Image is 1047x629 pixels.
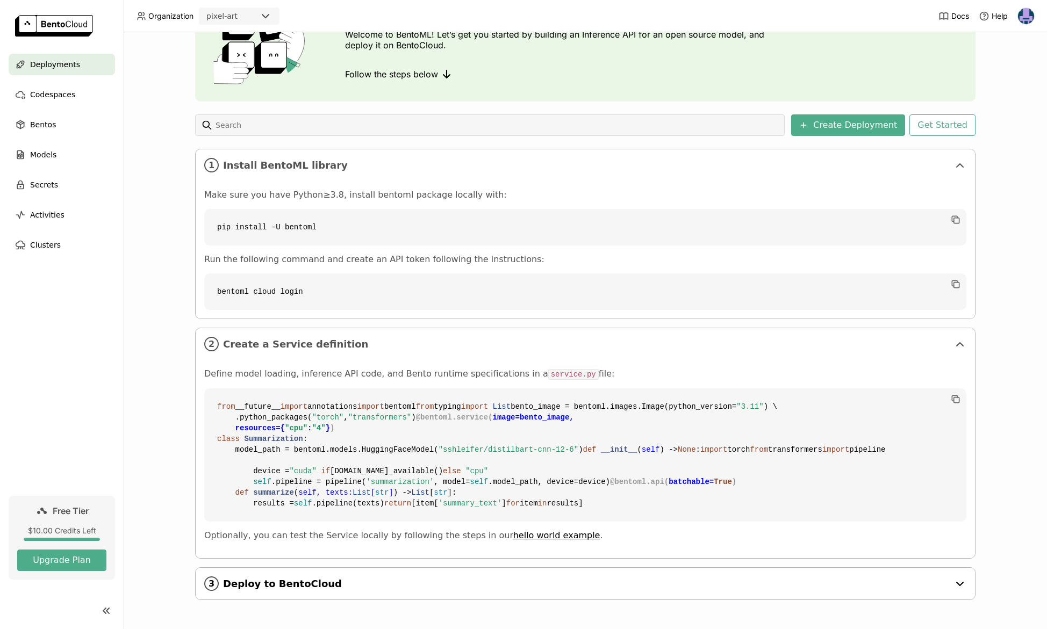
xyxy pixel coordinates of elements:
[204,576,219,591] i: 3
[294,499,312,508] span: self
[1018,8,1034,24] img: Andrew James
[17,526,106,536] div: $10.00 Credits Left
[235,488,249,497] span: def
[357,402,384,411] span: import
[217,435,240,443] span: class
[30,238,61,251] span: Clusters
[610,478,736,486] span: @bentoml.api( )
[214,117,780,134] input: Search
[217,402,235,411] span: from
[601,445,637,454] span: __init__
[9,496,115,580] a: Free Tier$10.00 Credits LeftUpgrade Plan
[465,467,488,475] span: "cpu"
[30,208,64,221] span: Activities
[583,445,597,454] span: def
[148,11,193,21] span: Organization
[345,29,770,50] p: Welcome to BentoML! Let’s get you started by building an Inference API for an open source model, ...
[9,234,115,256] a: Clusters
[223,338,949,350] span: Create a Service definition
[791,114,905,136] button: Create Deployment
[434,488,447,497] span: str
[312,424,325,432] span: "4"
[669,478,732,486] span: batchable=
[30,148,56,161] span: Models
[538,499,547,508] span: in
[736,402,763,411] span: "3.11"
[822,445,849,454] span: import
[951,11,969,21] span: Docs
[548,369,599,380] code: service.py
[513,530,600,540] a: hello world example
[53,505,89,516] span: Free Tier
[366,478,434,486] span: 'summarization'
[470,478,489,486] span: self
[17,550,106,571] button: Upgrade Plan
[938,11,969,21] a: Docs
[312,413,343,422] span: "torch"
[9,114,115,135] a: Bentos
[439,499,502,508] span: 'summary_text'
[285,424,307,432] span: "cpu"
[239,11,240,22] input: Selected pixel-art.
[204,254,966,265] p: Run the following command and create an API token following the instructions:
[244,435,303,443] span: Summarization
[281,402,307,411] span: import
[979,11,1008,21] div: Help
[204,388,966,522] code: __future__ annotations bentoml typing bento_image = bentoml.images.Image(python_version= ) \ .pyt...
[204,530,966,541] p: Optionally, you can test the Service locally by following the steps in our .
[206,11,238,21] div: pixel-art
[196,328,975,360] div: 2Create a Service definition
[30,58,80,71] span: Deployments
[9,144,115,165] a: Models
[461,402,488,411] span: import
[204,273,966,310] code: bentoml cloud login
[196,149,975,181] div: 1Install BentoML library
[204,337,219,351] i: 2
[15,15,93,37] img: logo
[30,118,56,131] span: Bentos
[678,445,696,454] span: None
[411,488,429,497] span: List
[289,467,316,475] span: "cuda"
[196,568,975,599] div: 3Deploy to BentoCloud
[204,190,966,200] p: Make sure you have Python≥3.8, install bentoml package locally with:
[714,478,732,486] span: True
[204,158,219,172] i: 1
[9,84,115,105] a: Codespaces
[30,178,58,191] span: Secrets
[909,114,976,136] button: Get Started
[223,578,949,590] span: Deploy to BentoCloud
[30,88,75,101] span: Codespaces
[506,499,520,508] span: for
[9,174,115,196] a: Secrets
[416,402,434,411] span: from
[353,488,371,497] span: List
[439,445,578,454] span: "sshleifer/distilbart-cnn-12-6"
[253,488,294,497] span: summarize
[992,11,1008,21] span: Help
[375,488,389,497] span: str
[348,413,412,422] span: "transformers"
[9,204,115,226] a: Activities
[384,499,411,508] span: return
[700,445,727,454] span: import
[223,160,949,171] span: Install BentoML library
[204,209,966,245] code: pip install -U bentoml
[253,478,271,486] span: self
[9,54,115,75] a: Deployments
[443,467,461,475] span: else
[493,402,511,411] span: List
[321,467,330,475] span: if
[204,368,966,380] p: Define model loading, inference API code, and Bento runtime specifications in a file:
[298,488,393,497] span: self, texts: [ ]
[750,445,768,454] span: from
[345,69,438,79] span: Follow the steps below
[642,445,660,454] span: self
[204,4,319,84] img: cover onboarding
